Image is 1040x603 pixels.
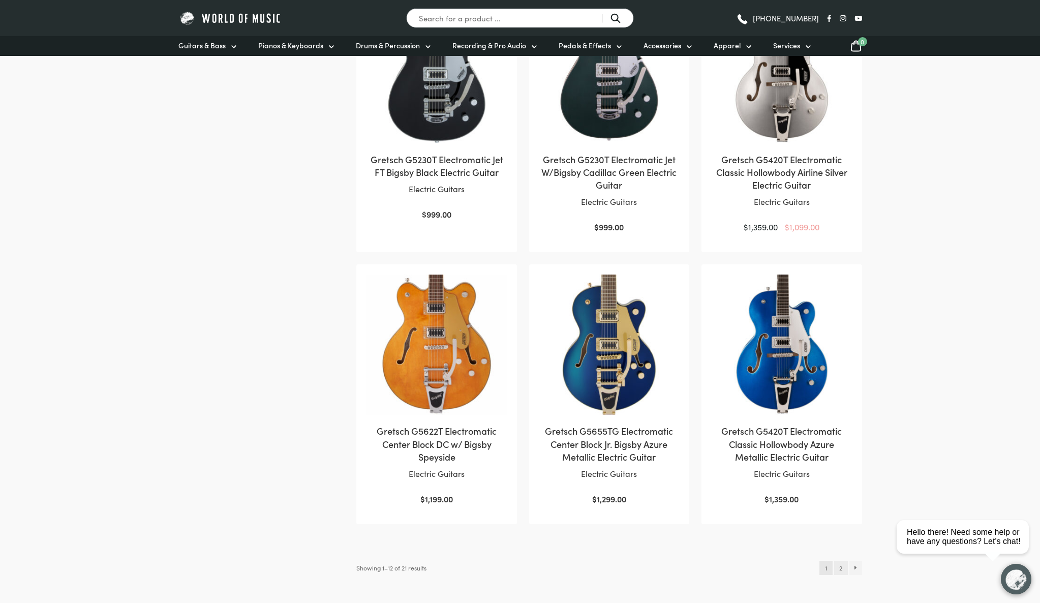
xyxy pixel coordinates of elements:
[539,195,679,208] p: Electric Guitars
[422,208,426,220] span: $
[420,493,453,504] bdi: 1,199.00
[356,40,420,51] span: Drums & Percussion
[366,275,506,506] a: Gretsch G5622T Electromatic Center Block DC w/ Bigsby SpeysideElectric Guitars $1,199.00
[644,40,681,51] span: Accessories
[764,493,769,504] span: $
[539,3,679,234] a: Gretsch G5230T Electromatic Jet W/Bigsby Cadillac Green Electric GuitarElectric Guitars $999.00
[422,208,451,220] bdi: 999.00
[592,493,626,504] bdi: 1,299.00
[773,40,800,51] span: Services
[539,467,679,480] p: Electric Guitars
[592,493,597,504] span: $
[594,221,599,232] span: $
[714,40,741,51] span: Apparel
[712,275,851,506] a: Gretsch G5420T Electromatic Classic Hollowbody Azure Metallic Electric GuitarElectric Guitars $1,...
[785,221,789,232] span: $
[764,493,799,504] bdi: 1,359.00
[366,425,506,463] h2: Gretsch G5622T Electromatic Center Block DC w/ Bigsby Speyside
[539,3,679,143] img: Gretsch G5230T Jet Cadillac Green Body
[712,153,851,192] h2: Gretsch G5420T Electromatic Classic Hollowbody Airline Silver Electric Guitar
[539,425,679,463] h2: Gretsch G5655TG Electromatic Center Block Jr. Bigsby Azure Metallic Electric Guitar
[712,195,851,208] p: Electric Guitars
[712,467,851,480] p: Electric Guitars
[849,561,862,575] a: →
[819,561,862,575] nav: Product Pagination
[366,183,506,196] p: Electric Guitars
[744,221,748,232] span: $
[819,561,832,575] span: Page 1
[366,467,506,480] p: Electric Guitars
[366,153,506,178] h2: Gretsch G5230T Electromatic Jet FT Bigsby Black Electric Guitar
[406,8,634,28] input: Search for a product ...
[366,3,506,143] img: Gretsch G5230T Electromatic Jet FT Bigsby Black
[452,40,526,51] span: Recording & Pro Audio
[858,37,867,46] span: 0
[366,3,506,221] a: Gretsch G5230T Electromatic Jet FT Bigsby Black Electric GuitarElectric Guitars $999.00
[893,491,1040,603] iframe: Chat with our support team
[178,40,226,51] span: Guitars & Bass
[736,11,819,26] a: [PHONE_NUMBER]
[356,561,426,575] p: Showing 1–12 of 21 results
[539,275,679,414] img: Gretsch G5655TG Electromatic Center Block Jr. Bigsby Azure Metallic
[539,275,679,506] a: Gretsch G5655TG Electromatic Center Block Jr. Bigsby Azure Metallic Electric GuitarElectric Guita...
[712,425,851,463] h2: Gretsch G5420T Electromatic Classic Hollowbody Azure Metallic Electric Guitar
[712,275,851,414] img: Gretsch G5420T Electromatic Classic Hollowbody Azure Metallic Electric Guitar Front
[178,10,283,26] img: World of Music
[594,221,624,232] bdi: 999.00
[712,3,851,234] a: Gretsch G5420T Electromatic Classic Hollowbody Airline Silver Electric GuitarElectric Guitars Sale!
[366,275,506,414] img: Gretsch G5622T Speyside Front
[559,40,611,51] span: Pedals & Effects
[420,493,425,504] span: $
[258,40,323,51] span: Pianos & Keyboards
[539,153,679,192] h2: Gretsch G5230T Electromatic Jet W/Bigsby Cadillac Green Electric Guitar
[834,561,848,575] a: Page 2
[753,14,819,22] span: [PHONE_NUMBER]
[785,221,819,232] bdi: 1,099.00
[744,221,778,232] bdi: 1,359.00
[712,3,851,143] img: Gretsch G5420T Electromatic Classic Hollowbody Airline Silver Electric Guitar Front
